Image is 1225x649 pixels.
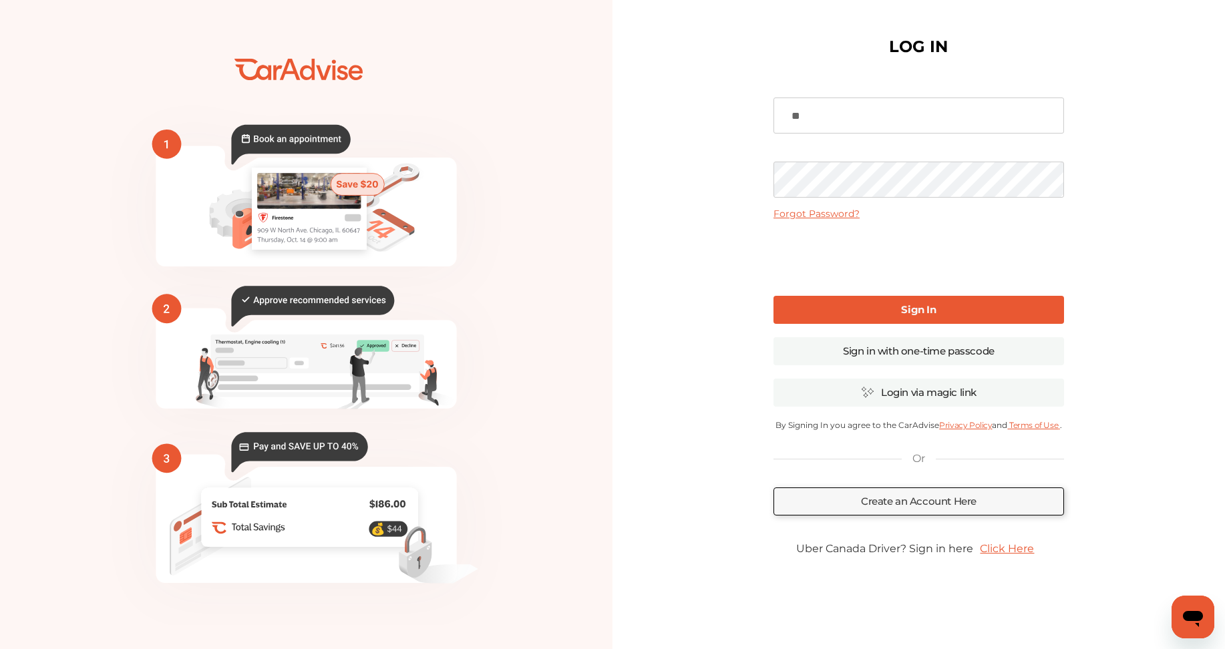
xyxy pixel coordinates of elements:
[773,487,1064,515] a: Create an Account Here
[773,379,1064,407] a: Login via magic link
[973,535,1041,562] a: Click Here
[1172,596,1214,638] iframe: Button to launch messaging window
[817,230,1020,282] iframe: reCAPTCHA
[796,542,973,555] span: Uber Canada Driver? Sign in here
[773,420,1064,430] p: By Signing In you agree to the CarAdvise and .
[371,521,385,535] text: 💰
[1007,420,1059,430] a: Terms of Use
[773,208,860,220] a: Forgot Password?
[912,451,924,466] p: Or
[889,40,948,53] h1: LOG IN
[901,303,936,316] b: Sign In
[773,296,1064,324] a: Sign In
[773,337,1064,365] a: Sign in with one-time passcode
[861,386,874,399] img: magic_icon.32c66aac.svg
[939,420,992,430] a: Privacy Policy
